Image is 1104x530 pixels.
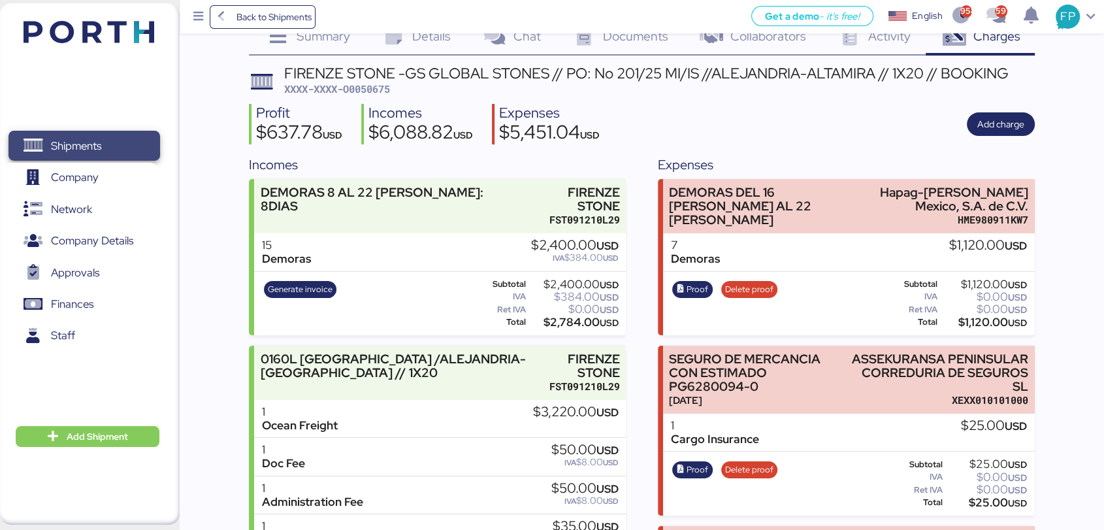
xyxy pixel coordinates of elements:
[297,27,350,44] span: Summary
[262,457,305,471] div: Doc Fee
[412,27,451,44] span: Details
[1008,317,1027,329] span: USD
[886,486,943,495] div: Ret IVA
[51,263,99,282] span: Approvals
[261,186,518,213] div: DEMORAS 8 AL 22 [PERSON_NAME]: 8DIAS
[551,496,618,506] div: $8.00
[1060,8,1075,25] span: FP
[730,27,806,44] span: Collaborators
[879,186,1028,213] div: Hapag-[PERSON_NAME] Mexico, S.A. de C.V.
[940,305,1027,314] div: $0.00
[596,482,618,496] span: USD
[886,472,943,482] div: IVA
[886,280,937,289] div: Subtotal
[671,252,720,266] div: Demoras
[725,463,773,477] span: Delete proof
[1008,459,1027,471] span: USD
[945,472,1027,482] div: $0.00
[261,352,544,380] div: 0160L [GEOGRAPHIC_DATA] /ALEJANDRIA-[GEOGRAPHIC_DATA] // 1X20
[210,5,316,29] a: Back to Shipments
[886,498,943,507] div: Total
[477,292,525,301] div: IVA
[262,252,311,266] div: Demoras
[552,253,564,263] span: IVA
[51,137,101,156] span: Shipments
[477,318,525,327] div: Total
[256,123,342,145] div: $637.78
[879,213,1028,227] div: HME980911KW7
[268,282,333,297] span: Generate invoice
[262,482,363,495] div: 1
[249,155,626,174] div: Incomes
[945,498,1027,508] div: $25.00
[1008,279,1027,291] span: USD
[8,226,160,256] a: Company Details
[886,305,937,314] div: Ret IVA
[973,27,1020,44] span: Charges
[687,282,708,297] span: Proof
[51,295,93,314] span: Finances
[596,443,618,457] span: USD
[580,129,600,141] span: USD
[262,419,338,433] div: Ocean Freight
[368,123,473,145] div: $6,088.82
[599,279,618,291] span: USD
[51,326,75,345] span: Staff
[672,281,713,298] button: Proof
[687,463,708,477] span: Proof
[551,482,618,496] div: $50.00
[528,280,618,290] div: $2,400.00
[236,9,311,25] span: Back to Shipments
[453,129,473,141] span: USD
[525,186,620,213] div: FIRENZE STONE
[940,318,1027,327] div: $1,120.00
[886,292,937,301] div: IVA
[8,321,160,351] a: Staff
[368,104,473,123] div: Incomes
[967,112,1035,136] button: Add charge
[602,496,618,506] span: USD
[602,253,618,263] span: USD
[51,168,99,187] span: Company
[8,290,160,320] a: Finances
[961,419,1027,433] div: $25.00
[530,253,618,263] div: $384.00
[596,239,618,253] span: USD
[658,155,1035,174] div: Expenses
[671,239,720,252] div: 7
[671,419,759,433] div: 1
[1005,239,1027,253] span: USD
[949,239,1027,253] div: $1,120.00
[284,82,390,95] span: XXXX-XXXX-O0050675
[262,239,311,252] div: 15
[868,27,911,44] span: Activity
[669,352,841,393] div: SEGURO DE MERCANCIA CON ESTIMADO PG6280094-0
[530,239,618,253] div: $2,400.00
[725,282,773,297] span: Delete proof
[599,291,618,303] span: USD
[532,405,618,420] div: $3,220.00
[16,426,159,447] button: Add Shipment
[8,257,160,288] a: Approvals
[721,281,778,298] button: Delete proof
[323,129,342,141] span: USD
[525,213,620,227] div: FST091210L29
[847,352,1029,393] div: ASSEKURANSA PENINSULAR CORREDURIA DE SEGUROS SL
[549,380,620,393] div: FST091210L29
[912,9,942,23] div: English
[1008,497,1027,509] span: USD
[256,104,342,123] div: Profit
[187,6,210,28] button: Menu
[8,194,160,224] a: Network
[886,460,943,469] div: Subtotal
[564,457,576,468] span: IVA
[886,318,937,327] div: Total
[721,461,778,478] button: Delete proof
[67,429,128,444] span: Add Shipment
[499,104,600,123] div: Expenses
[284,66,1009,80] div: FIRENZE STONE -GS GLOBAL STONES // PO: No 201/25 MI/IS //ALEJANDRIA-ALTAMIRA // 1X20 // BOOKING
[945,459,1027,469] div: $25.00
[602,457,618,468] span: USD
[599,304,618,316] span: USD
[264,281,337,298] button: Generate invoice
